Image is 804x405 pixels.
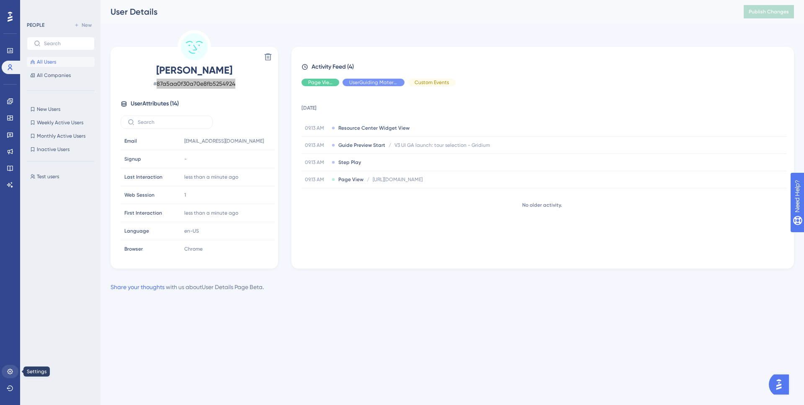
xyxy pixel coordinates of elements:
[37,133,85,139] span: Monthly Active Users
[338,142,385,149] span: Guide Preview Start
[37,72,71,79] span: All Companies
[124,246,143,252] span: Browser
[184,138,264,144] span: [EMAIL_ADDRESS][DOMAIN_NAME]
[37,173,59,180] span: Test users
[124,156,141,162] span: Signup
[27,57,95,67] button: All Users
[37,59,56,65] span: All Users
[124,228,149,234] span: Language
[312,62,354,72] span: Activity Feed (4)
[184,246,203,252] span: Chrome
[121,79,268,89] span: # 87a5aa0f30a70e8fb5254924
[124,210,162,216] span: First Interaction
[305,142,328,149] span: 09.13 AM
[27,144,95,154] button: Inactive Users
[744,5,794,18] button: Publish Changes
[301,202,782,208] div: No older activity.
[27,70,95,80] button: All Companies
[27,104,95,114] button: New Users
[389,142,391,149] span: /
[37,106,60,113] span: New Users
[82,22,92,28] span: New
[121,64,268,77] span: [PERSON_NAME]
[184,156,187,162] span: -
[349,79,398,86] span: UserGuiding Material
[301,93,786,120] td: [DATE]
[305,159,328,166] span: 09.13 AM
[124,192,155,198] span: Web Session
[27,118,95,128] button: Weekly Active Users
[124,138,137,144] span: Email
[338,125,410,131] span: Resource Center Widget View
[415,79,449,86] span: Custom Events
[184,228,199,234] span: en-US
[27,131,95,141] button: Monthly Active Users
[184,210,238,216] time: less than a minute ago
[37,146,70,153] span: Inactive Users
[71,20,95,30] button: New
[367,176,369,183] span: /
[305,125,328,131] span: 09.13 AM
[305,176,328,183] span: 09.13 AM
[111,284,165,290] a: Share your thoughts
[338,176,363,183] span: Page View
[749,8,789,15] span: Publish Changes
[27,172,100,182] button: Test users
[769,372,794,397] iframe: UserGuiding AI Assistant Launcher
[184,192,186,198] span: 1
[111,6,723,18] div: User Details
[131,99,179,109] span: User Attributes ( 14 )
[37,119,83,126] span: Weekly Active Users
[44,41,88,46] input: Search
[373,176,423,183] span: [URL][DOMAIN_NAME]
[338,159,361,166] span: Step Play
[27,22,44,28] div: PEOPLE
[20,2,52,12] span: Need Help?
[394,142,490,149] span: V3 UI GA launch: tour selection - Gridium
[111,282,264,292] div: with us about User Details Page Beta .
[184,174,238,180] time: less than a minute ago
[308,79,332,86] span: Page View
[138,119,206,125] input: Search
[124,174,162,180] span: Last Interaction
